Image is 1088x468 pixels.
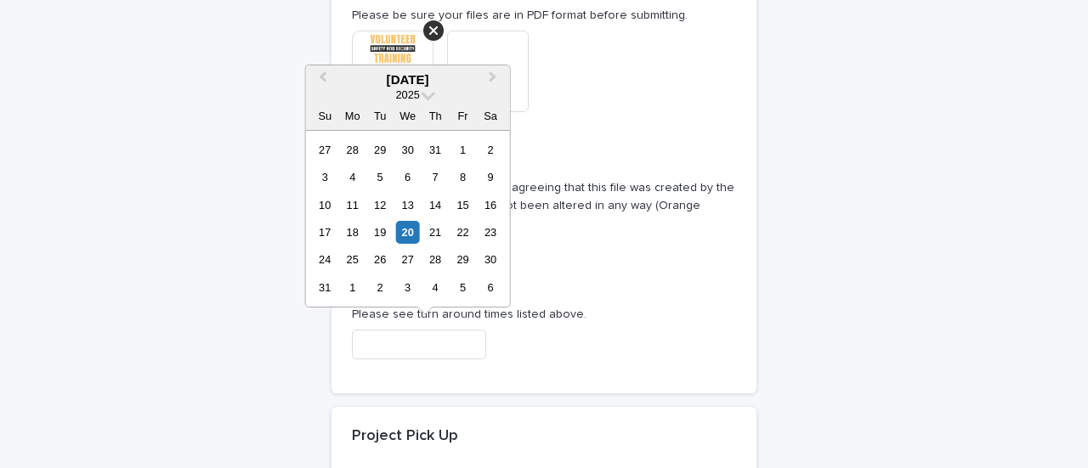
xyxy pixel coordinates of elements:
[451,194,474,217] div: Choose Friday, August 15th, 2025
[369,248,392,271] div: Choose Tuesday, August 26th, 2025
[311,136,504,302] div: month 2025-08
[396,104,419,127] div: We
[479,138,501,161] div: Choose Saturday, August 2nd, 2025
[395,88,419,101] span: 2025
[369,138,392,161] div: Choose Tuesday, July 29th, 2025
[341,194,364,217] div: Choose Monday, August 11th, 2025
[314,194,337,217] div: Choose Sunday, August 10th, 2025
[314,166,337,189] div: Choose Sunday, August 3rd, 2025
[479,104,501,127] div: Sa
[314,276,337,299] div: Choose Sunday, August 31st, 2025
[308,67,335,94] button: Previous Month
[424,221,447,244] div: Choose Thursday, August 21st, 2025
[369,221,392,244] div: Choose Tuesday, August 19th, 2025
[341,138,364,161] div: Choose Monday, July 28th, 2025
[352,306,736,324] p: Please see turn around times listed above.
[396,166,419,189] div: Choose Wednesday, August 6th, 2025
[341,276,364,299] div: Choose Monday, September 1st, 2025
[479,166,501,189] div: Choose Saturday, August 9th, 2025
[306,72,510,87] div: [DATE]
[396,221,419,244] div: Choose Wednesday, August 20th, 2025
[341,166,364,189] div: Choose Monday, August 4th, 2025
[479,194,501,217] div: Choose Saturday, August 16th, 2025
[314,104,337,127] div: Su
[447,31,529,112] button: Add
[424,138,447,161] div: Choose Thursday, July 31st, 2025
[314,221,337,244] div: Choose Sunday, August 17th, 2025
[396,276,419,299] div: Choose Wednesday, September 3rd, 2025
[424,194,447,217] div: Choose Thursday, August 14th, 2025
[314,248,337,271] div: Choose Sunday, August 24th, 2025
[396,248,419,271] div: Choose Wednesday, August 27th, 2025
[451,221,474,244] div: Choose Friday, August 22nd, 2025
[369,276,392,299] div: Choose Tuesday, September 2nd, 2025
[341,221,364,244] div: Choose Monday, August 18th, 2025
[451,248,474,271] div: Choose Friday, August 29th, 2025
[451,138,474,161] div: Choose Friday, August 1st, 2025
[396,194,419,217] div: Choose Wednesday, August 13th, 2025
[424,166,447,189] div: Choose Thursday, August 7th, 2025
[479,221,501,244] div: Choose Saturday, August 23rd, 2025
[479,276,501,299] div: Choose Saturday, September 6th, 2025
[314,138,337,161] div: Choose Sunday, July 27th, 2025
[451,276,474,299] div: Choose Friday, September 5th, 2025
[451,166,474,189] div: Choose Friday, August 8th, 2025
[341,248,364,271] div: Choose Monday, August 25th, 2025
[481,67,508,94] button: Next Month
[424,104,447,127] div: Th
[352,7,736,25] p: Please be sure your files are in PDF format before submitting.
[341,104,364,127] div: Mo
[479,248,501,271] div: Choose Saturday, August 30th, 2025
[369,104,392,127] div: Tu
[352,179,736,232] p: By checking this box you are agreeing that this file was created by the NW creative team and has ...
[424,248,447,271] div: Choose Thursday, August 28th, 2025
[451,104,474,127] div: Fr
[369,166,392,189] div: Choose Tuesday, August 5th, 2025
[396,138,419,161] div: Choose Wednesday, July 30th, 2025
[352,427,458,446] h2: Project Pick Up
[369,194,392,217] div: Choose Tuesday, August 12th, 2025
[424,276,447,299] div: Choose Thursday, September 4th, 2025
